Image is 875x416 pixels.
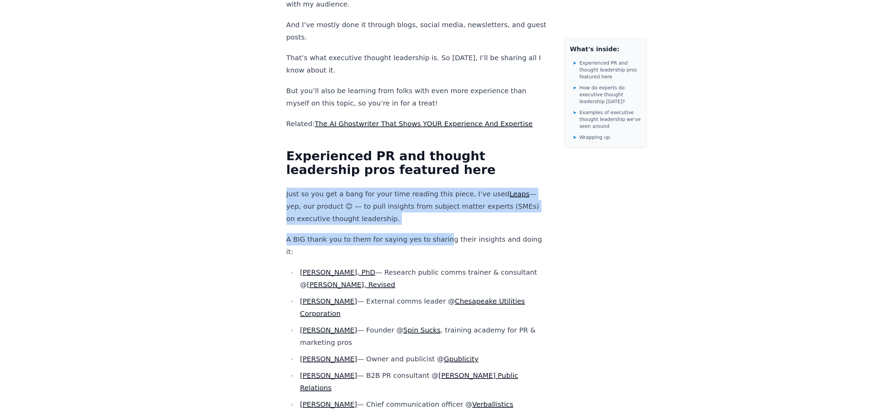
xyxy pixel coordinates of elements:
span: ➤ [573,84,577,91]
li: — Chief communication officer @ [297,398,548,410]
span: ➤ [573,59,577,66]
p: And I’ve mostly done it through blogs, social media, newsletters, and guest posts. [286,19,548,43]
a: [PERSON_NAME] [300,326,357,334]
p: But you’ll also be learning from folks with even more experience than myself on this topic, so yo... [286,85,548,109]
span: Examples of executive thought leadership we've seen around [579,109,641,130]
a: ➤Wrapping up [573,132,641,142]
p: That’s what executive thought leadership is. So [DATE], I’ll be sharing all I know about it. [286,52,548,76]
a: [PERSON_NAME] [300,297,357,305]
a: The AI Ghostwriter That Shows YOUR Experience And Expertise [315,120,533,128]
a: [PERSON_NAME] [300,355,357,363]
a: [PERSON_NAME], Revised [307,281,395,289]
a: Leaps [510,190,529,198]
a: Verballistics [472,400,513,408]
h2: Experienced PR and thought leadership pros featured here [286,149,548,177]
span: ➤ [573,134,577,141]
li: — External comms leader @ [297,295,548,320]
a: ➤Examples of executive thought leadership we've seen around [573,108,641,131]
span: Wrapping up [579,134,610,141]
li: — B2B PR consultant @ [297,369,548,394]
p: A BIG thank you to them for saying yes to sharing their insights and doing it: [286,233,548,258]
li: — Owner and publicist @ [297,353,548,365]
li: — Research public comms trainer & consultant @ [297,266,548,291]
li: — Founder @ , training academy for PR & marketing pros [297,324,548,349]
a: ➤How do experts do executive thought leadership [DATE]? [573,83,641,106]
a: [PERSON_NAME], PhD [300,268,375,276]
h2: What's inside: [570,44,641,54]
span: How do experts do executive thought leadership [DATE]? [579,84,641,105]
span: Experienced PR and thought leadership pros featured here [579,59,641,80]
p: Related: [286,118,548,130]
a: [PERSON_NAME] [300,371,357,380]
a: Gpublicity [444,355,479,363]
a: Spin Sucks [403,326,440,334]
p: Just so you get a bang for your time reading this piece, I’ve used — yep, our product 😊 — to pull... [286,188,548,225]
a: ➤Experienced PR and thought leadership pros featured here [573,58,641,81]
a: [PERSON_NAME] [300,400,357,408]
span: ➤ [573,109,577,116]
